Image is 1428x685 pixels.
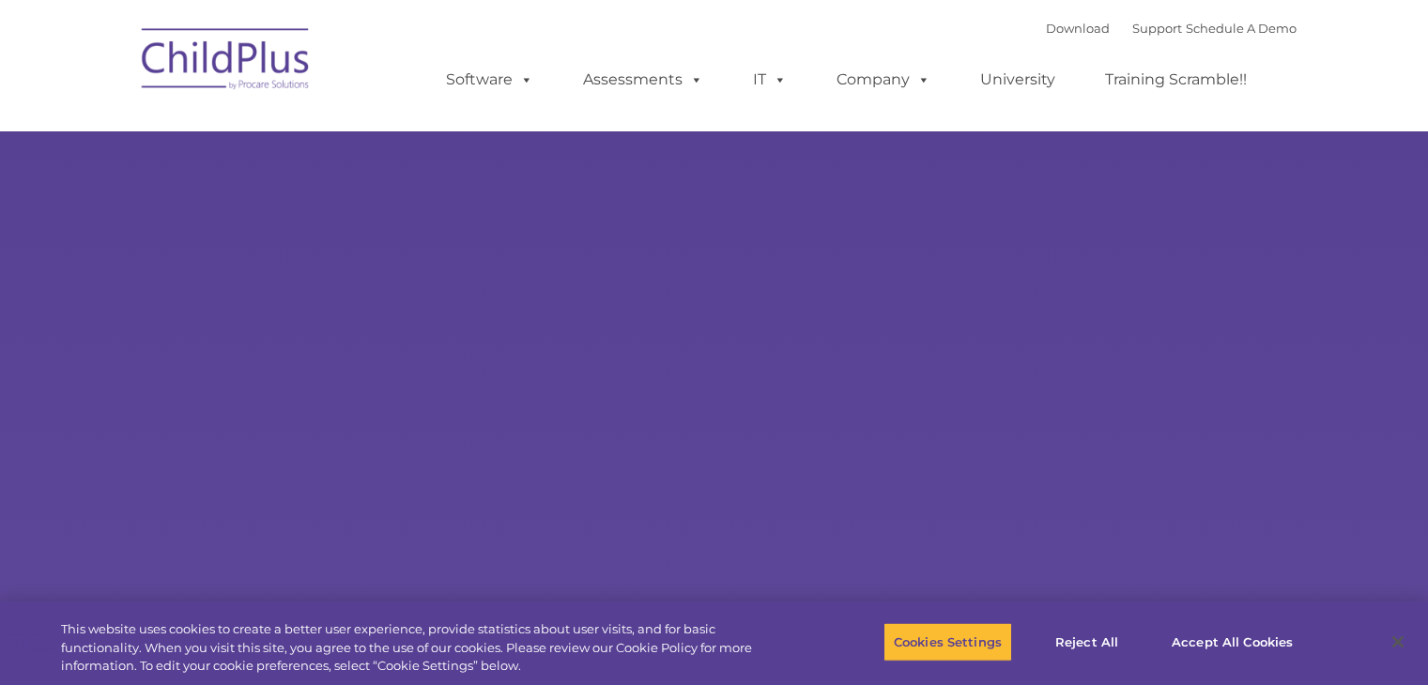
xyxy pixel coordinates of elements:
button: Reject All [1028,622,1145,662]
img: ChildPlus by Procare Solutions [132,15,320,109]
a: IT [734,61,806,99]
a: Company [818,61,949,99]
a: Training Scramble!! [1086,61,1266,99]
a: University [961,61,1074,99]
button: Accept All Cookies [1161,622,1303,662]
a: Assessments [564,61,722,99]
a: Support [1132,21,1182,36]
a: Software [427,61,552,99]
button: Cookies Settings [883,622,1012,662]
div: This website uses cookies to create a better user experience, provide statistics about user visit... [61,620,786,676]
a: Download [1046,21,1110,36]
button: Close [1377,621,1419,662]
a: Schedule A Demo [1186,21,1297,36]
font: | [1046,21,1297,36]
